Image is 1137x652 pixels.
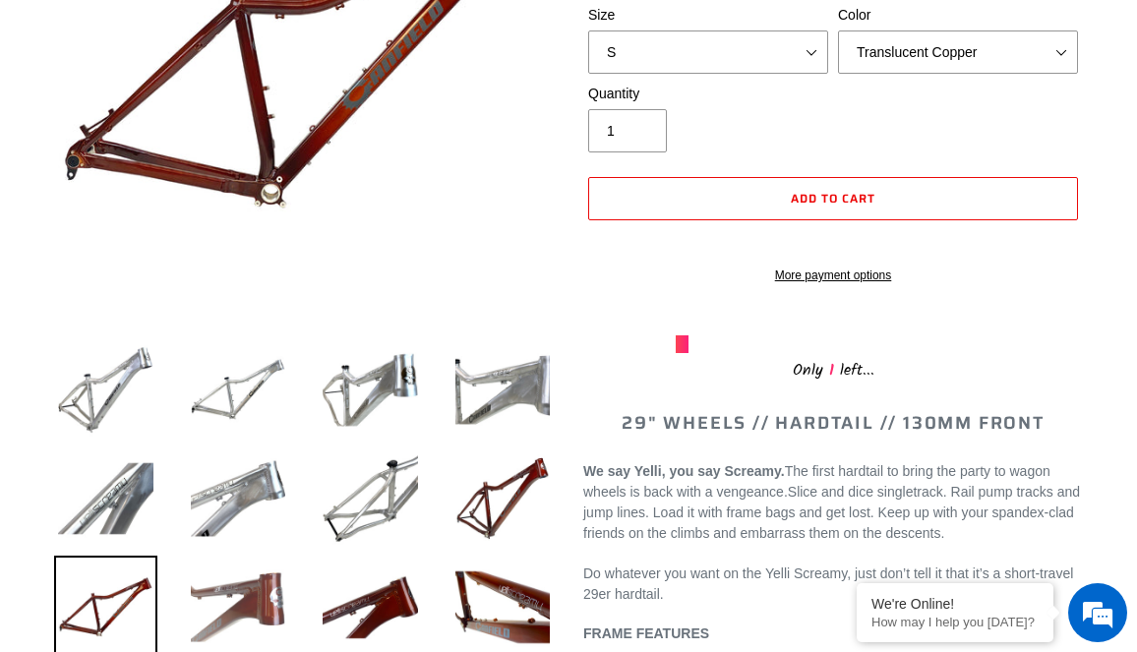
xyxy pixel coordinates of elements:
[838,5,1078,26] label: Color
[583,565,1073,602] span: Do whatever you want on the Yelli Screamy, just don’t tell it that it’s a short-travel 29er hardt...
[588,5,828,26] label: Size
[22,108,51,138] div: Navigation go back
[791,189,875,207] span: Add to cart
[588,267,1078,284] a: More payment options
[451,338,555,442] img: Load image into Gallery viewer, YELLI SCREAMY - Frame Only
[187,447,290,551] img: Load image into Gallery viewer, YELLI SCREAMY - Frame Only
[54,447,157,551] img: Load image into Gallery viewer, YELLI SCREAMY - Frame Only
[583,463,785,479] b: We say Yelli, you say Screamy.
[319,338,422,442] img: Load image into Gallery viewer, YELLI SCREAMY - Frame Only
[823,358,840,383] span: 1
[622,409,1045,437] span: 29" WHEELS // HARDTAIL // 130MM FRONT
[323,10,370,57] div: Minimize live chat window
[319,447,422,551] img: Load image into Gallery viewer, YELLI SCREAMY - Frame Only
[451,447,555,551] img: Load image into Gallery viewer, YELLI SCREAMY - Frame Only
[676,353,990,384] div: Only left...
[114,199,271,397] span: We're online!
[871,596,1039,612] div: We're Online!
[54,338,157,442] img: Load image into Gallery viewer, YELLI SCREAMY - Frame Only
[583,463,1050,500] span: The first hardtail to bring the party to wagon wheels is back with a vengeance.
[187,338,290,442] img: Load image into Gallery viewer, YELLI SCREAMY - Frame Only
[132,110,360,136] div: Chat with us now
[10,440,375,508] textarea: Type your message and hit 'Enter'
[583,461,1083,544] p: Slice and dice singletrack. Rail pump tracks and jump lines. Load it with frame bags and get lost...
[63,98,112,148] img: d_696896380_company_1647369064580_696896380
[588,84,828,104] label: Quantity
[588,177,1078,220] button: Add to cart
[583,625,709,641] b: FRAME FEATURES
[871,615,1039,629] p: How may I help you today?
